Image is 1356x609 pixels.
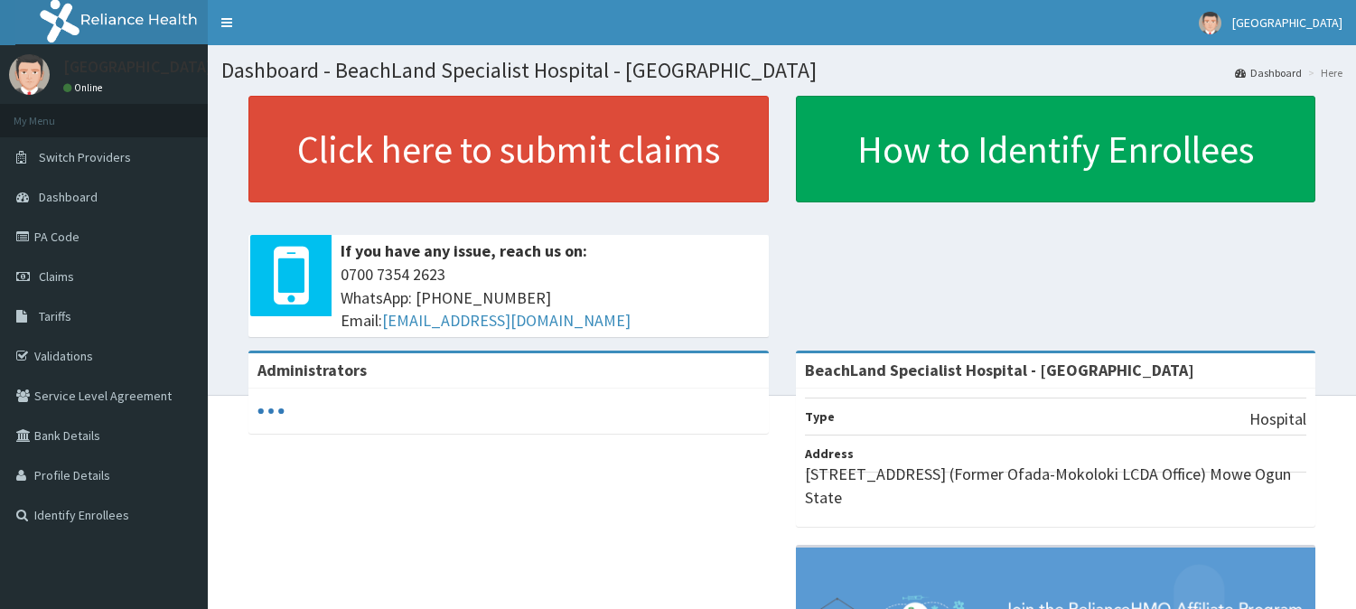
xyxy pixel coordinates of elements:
span: Tariffs [39,308,71,324]
b: Type [805,408,835,425]
a: Click here to submit claims [248,96,769,202]
p: [STREET_ADDRESS] (Former Ofada-Mokoloki LCDA Office) Mowe Ogun State [805,463,1307,509]
img: User Image [9,54,50,95]
img: User Image [1199,12,1221,34]
p: [GEOGRAPHIC_DATA] [63,59,212,75]
strong: BeachLand Specialist Hospital - [GEOGRAPHIC_DATA] [805,360,1194,380]
b: If you have any issue, reach us on: [341,240,587,261]
a: [EMAIL_ADDRESS][DOMAIN_NAME] [382,310,631,331]
b: Administrators [257,360,367,380]
p: Hospital [1249,408,1306,431]
b: Address [805,445,854,462]
svg: audio-loading [257,398,285,425]
h1: Dashboard - BeachLand Specialist Hospital - [GEOGRAPHIC_DATA] [221,59,1342,82]
li: Here [1304,65,1342,80]
span: Dashboard [39,189,98,205]
span: [GEOGRAPHIC_DATA] [1232,14,1342,31]
span: 0700 7354 2623 WhatsApp: [PHONE_NUMBER] Email: [341,263,760,333]
span: Claims [39,268,74,285]
a: Online [63,81,107,94]
a: How to Identify Enrollees [796,96,1316,202]
a: Dashboard [1235,65,1302,80]
span: Switch Providers [39,149,131,165]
